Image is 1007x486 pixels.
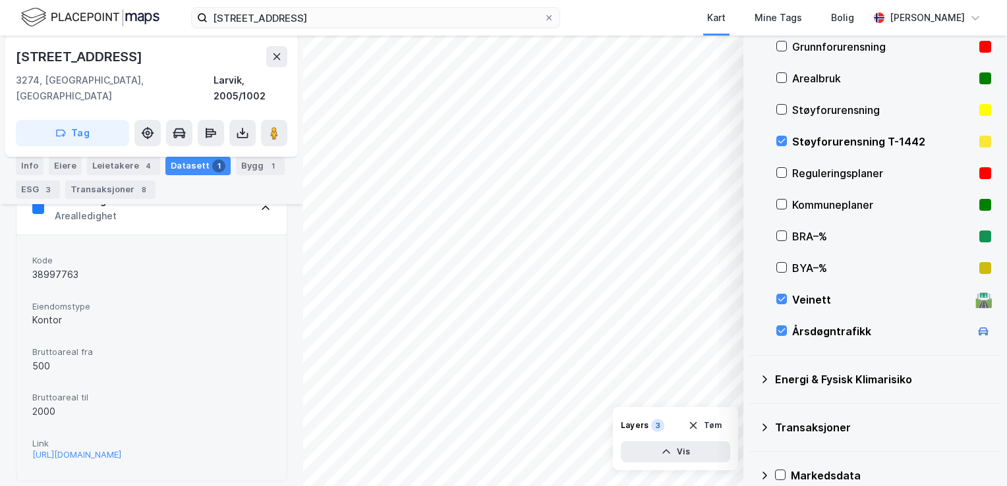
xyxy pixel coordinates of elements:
[55,208,121,224] div: Arealledighet
[49,157,82,175] div: Eiere
[208,8,544,28] input: Søk på adresse, matrikkel, gårdeiere, leietakere eller personer
[890,10,965,26] div: [PERSON_NAME]
[792,134,974,149] div: Støyforurensning T-1442
[137,183,150,196] div: 8
[792,229,974,244] div: BRA–%
[32,392,271,403] span: Bruttoareal til
[651,419,664,432] div: 3
[32,301,271,312] span: Eiendomstype
[212,159,225,173] div: 1
[16,157,43,175] div: Info
[16,72,214,104] div: 3274, [GEOGRAPHIC_DATA], [GEOGRAPHIC_DATA]
[65,180,156,199] div: Transaksjoner
[32,404,271,419] div: 2000
[941,423,1007,486] div: Kontrollprogram for chat
[42,183,55,196] div: 3
[775,371,991,387] div: Energi & Fysisk Klimarisiko
[941,423,1007,486] iframe: Chat Widget
[236,157,285,175] div: Bygg
[16,46,145,67] div: [STREET_ADDRESS]
[142,159,155,173] div: 4
[32,312,271,328] div: Kontor
[792,70,974,86] div: Arealbruk
[791,468,991,483] div: Markedsdata
[32,346,271,358] span: Bruttoareal fra
[21,6,159,29] img: logo.f888ab2527a4732fd821a326f86c7f29.svg
[755,10,802,26] div: Mine Tags
[707,10,726,26] div: Kart
[975,291,993,308] div: 🛣️
[165,157,231,175] div: Datasett
[792,165,974,181] div: Reguleringsplaner
[16,180,60,199] div: ESG
[792,260,974,276] div: BYA–%
[792,197,974,213] div: Kommuneplaner
[775,419,991,435] div: Transaksjoner
[831,10,854,26] div: Bolig
[266,159,279,173] div: 1
[679,415,730,436] button: Tøm
[87,157,160,175] div: Leietakere
[16,120,129,146] button: Tag
[621,420,648,431] div: Layers
[32,449,121,460] button: [URL][DOMAIN_NAME]
[792,323,970,339] div: Årsdøgntrafikk
[214,72,287,104] div: Larvik, 2005/1002
[32,438,271,449] span: Link
[792,292,970,308] div: Veinett
[32,267,271,283] div: 38997763
[32,358,271,374] div: 500
[792,39,974,55] div: Grunnforurensning
[32,255,271,266] span: Kode
[621,441,730,462] button: Vis
[792,102,974,118] div: Støyforurensning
